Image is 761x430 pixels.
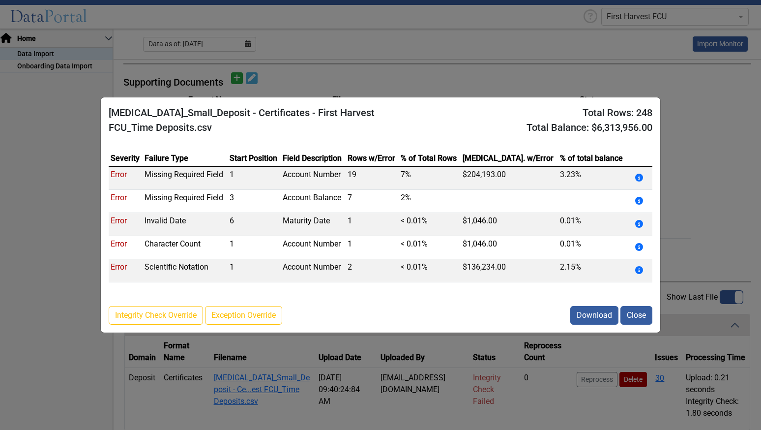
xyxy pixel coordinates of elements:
[228,167,281,190] td: 1
[346,236,399,259] td: 1
[143,259,228,282] td: Scientific Notation
[461,259,558,282] td: $136,234.00
[629,261,649,280] button: First 10 Occurrences of this issue.
[399,236,461,259] td: < 0.01%
[109,259,143,282] td: Error
[380,105,652,120] h5: Total Rows: 248
[399,167,461,190] td: 7%
[281,167,346,190] td: Account Number
[399,190,461,213] td: 2%
[570,306,618,325] button: Download
[399,213,461,236] td: < 0.01%
[558,151,627,167] th: % of total balance
[109,306,203,325] button: Integrity Check Override
[346,151,399,167] th: Rows w/Error
[461,167,558,190] td: $204,193.00
[461,236,558,259] td: $1,046.00
[461,213,558,236] td: $1,046.00
[281,236,346,259] td: Account Number
[143,190,228,213] td: Missing Required Field
[205,306,282,325] button: Exception Override
[281,190,346,213] td: Account Balance
[629,238,649,257] button: First 10 Occurrences of this issue.
[281,151,346,167] th: Field Description
[228,259,281,282] td: 1
[281,213,346,236] td: Maturity Date
[109,236,143,259] td: Error
[109,167,143,190] td: Error
[109,105,380,135] h5: [MEDICAL_DATA]_Small_Deposit - Certificates - First Harvest FCU_Time Deposits.csv
[346,190,399,213] td: 7
[620,306,652,325] button: Close
[143,151,228,167] th: Failure Type
[399,259,461,282] td: < 0.01%
[109,190,143,213] td: Error
[399,151,461,167] th: % of Total Rows
[281,259,346,282] td: Account Number
[558,259,627,282] td: 2.15%
[346,167,399,190] td: 19
[109,151,143,167] th: Severity
[629,169,649,187] button: First 10 Occurrences of this issue.
[228,151,281,167] th: Start Position
[380,120,652,135] h5: Total Balance: $6,313,956.00
[461,151,558,167] th: [MEDICAL_DATA]. w/Error
[558,167,627,190] td: 3.23%
[346,259,399,282] td: 2
[109,213,143,236] td: Error
[143,213,228,236] td: Invalid Date
[629,215,649,234] button: First 10 Occurrences of this issue.
[629,192,649,211] button: First 10 Occurrences of this issue.
[143,236,228,259] td: Character Count
[228,213,281,236] td: 6
[558,213,627,236] td: 0.01%
[558,236,627,259] td: 0.01%
[228,190,281,213] td: 3
[143,167,228,190] td: Missing Required Field
[109,151,652,282] table: Summary Issues
[228,236,281,259] td: 1
[346,213,399,236] td: 1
